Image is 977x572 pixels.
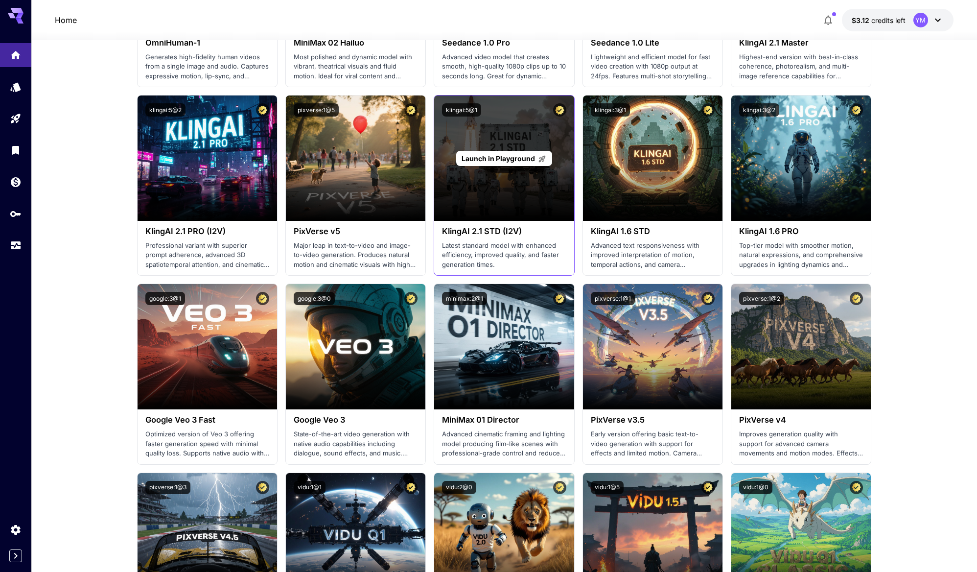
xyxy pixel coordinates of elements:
span: Launch in Playground [462,154,535,163]
h3: Google Veo 3 [294,415,418,425]
button: Certified Model – Vetted for best performance and includes a commercial license. [850,292,863,305]
button: Certified Model – Vetted for best performance and includes a commercial license. [256,481,269,494]
button: Certified Model – Vetted for best performance and includes a commercial license. [553,481,566,494]
span: $3.12 [852,16,871,24]
nav: breadcrumb [55,14,77,26]
p: Early version offering basic text-to-video generation with support for effects and limited motion... [591,429,715,458]
p: Top-tier model with smoother motion, natural expressions, and comprehensive upgrades in lighting ... [739,241,863,270]
a: Launch in Playground [456,151,552,166]
h3: OmniHuman‑1 [145,38,269,48]
button: klingai:3@2 [739,103,779,117]
p: Advanced cinematic framing and lighting model producing film-like scenes with professional-grade ... [442,429,566,458]
p: Latest standard model with enhanced efficiency, improved quality, and faster generation times. [442,241,566,270]
h3: KlingAI 1.6 STD [591,227,715,236]
button: Certified Model – Vetted for best performance and includes a commercial license. [701,292,715,305]
button: Certified Model – Vetted for best performance and includes a commercial license. [553,292,566,305]
h3: PixVerse v3.5 [591,415,715,425]
p: Highest-end version with best-in-class coherence, photorealism, and multi-image reference capabil... [739,52,863,81]
button: vidu:1@1 [294,481,326,494]
img: alt [138,284,277,409]
button: google:3@1 [145,292,185,305]
img: alt [138,95,277,221]
img: alt [583,284,722,409]
p: Generates high-fidelity human videos from a single image and audio. Captures expressive motion, l... [145,52,269,81]
div: $3.1178 [852,15,906,25]
img: alt [286,284,425,409]
h3: KlingAI 2.1 Master [739,38,863,48]
img: alt [583,95,722,221]
div: API Keys [10,208,22,220]
div: Wallet [10,176,22,188]
h3: KlingAI 1.6 PRO [739,227,863,236]
p: Advanced text responsiveness with improved interpretation of motion, temporal actions, and camera... [591,241,715,270]
p: Major leap in text-to-video and image-to-video generation. Produces natural motion and cinematic ... [294,241,418,270]
img: alt [731,284,871,409]
button: vidu:2@0 [442,481,476,494]
button: Certified Model – Vetted for best performance and includes a commercial license. [256,292,269,305]
button: Certified Model – Vetted for best performance and includes a commercial license. [404,481,418,494]
img: alt [731,95,871,221]
p: Most polished and dynamic model with vibrant, theatrical visuals and fluid motion. Ideal for vira... [294,52,418,81]
button: Expand sidebar [9,549,22,562]
button: pixverse:1@3 [145,481,190,494]
p: Improves generation quality with support for advanced camera movements and motion modes. Effects ... [739,429,863,458]
div: YM [913,13,928,27]
button: $3.1178YM [842,9,954,31]
div: Library [10,144,22,156]
h3: Seedance 1.0 Pro [442,38,566,48]
button: pixverse:1@2 [739,292,784,305]
h3: MiniMax 01 Director [442,415,566,425]
button: Certified Model – Vetted for best performance and includes a commercial license. [850,103,863,117]
button: vidu:1@0 [739,481,772,494]
button: Certified Model – Vetted for best performance and includes a commercial license. [701,103,715,117]
div: Usage [10,239,22,252]
h3: KlingAI 2.1 PRO (I2V) [145,227,269,236]
p: State-of-the-art video generation with native audio capabilities including dialogue, sound effect... [294,429,418,458]
div: Models [10,81,22,93]
h3: MiniMax 02 Hailuo [294,38,418,48]
button: Certified Model – Vetted for best performance and includes a commercial license. [404,292,418,305]
img: alt [286,95,425,221]
button: Certified Model – Vetted for best performance and includes a commercial license. [256,103,269,117]
a: Home [55,14,77,26]
div: Home [10,49,22,61]
button: klingai:3@1 [591,103,630,117]
p: Professional variant with superior prompt adherence, advanced 3D spatiotemporal attention, and ci... [145,241,269,270]
img: alt [434,284,574,409]
h3: KlingAI 2.1 STD (I2V) [442,227,566,236]
p: Optimized version of Veo 3 offering faster generation speed with minimal quality loss. Supports n... [145,429,269,458]
span: credits left [871,16,906,24]
button: google:3@0 [294,292,335,305]
button: vidu:1@5 [591,481,624,494]
div: Settings [10,524,22,536]
div: Playground [10,113,22,125]
h3: PixVerse v4 [739,415,863,425]
button: Certified Model – Vetted for best performance and includes a commercial license. [701,481,715,494]
h3: PixVerse v5 [294,227,418,236]
button: Certified Model – Vetted for best performance and includes a commercial license. [850,481,863,494]
h3: Seedance 1.0 Lite [591,38,715,48]
button: pixverse:1@1 [591,292,635,305]
p: Lightweight and efficient model for fast video creation with 1080p output at 24fps. Features mult... [591,52,715,81]
h3: Google Veo 3 Fast [145,415,269,425]
button: klingai:5@2 [145,103,186,117]
button: klingai:5@1 [442,103,481,117]
button: Certified Model – Vetted for best performance and includes a commercial license. [553,103,566,117]
button: Certified Model – Vetted for best performance and includes a commercial license. [404,103,418,117]
button: pixverse:1@5 [294,103,339,117]
button: minimax:2@1 [442,292,487,305]
p: Advanced video model that creates smooth, high-quality 1080p clips up to 10 seconds long. Great f... [442,52,566,81]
